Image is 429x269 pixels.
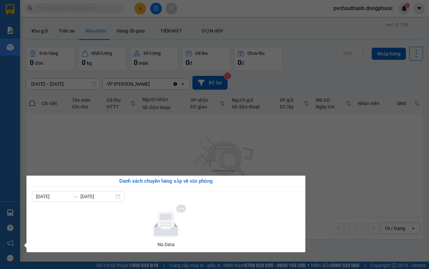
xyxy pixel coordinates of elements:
[72,194,78,199] span: to
[80,193,114,200] input: Đến ngày
[35,241,297,248] div: No Data
[32,177,300,185] div: Danh sách chuyến hàng sắp về văn phòng
[72,194,78,199] span: swap-right
[36,193,70,200] input: Từ ngày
